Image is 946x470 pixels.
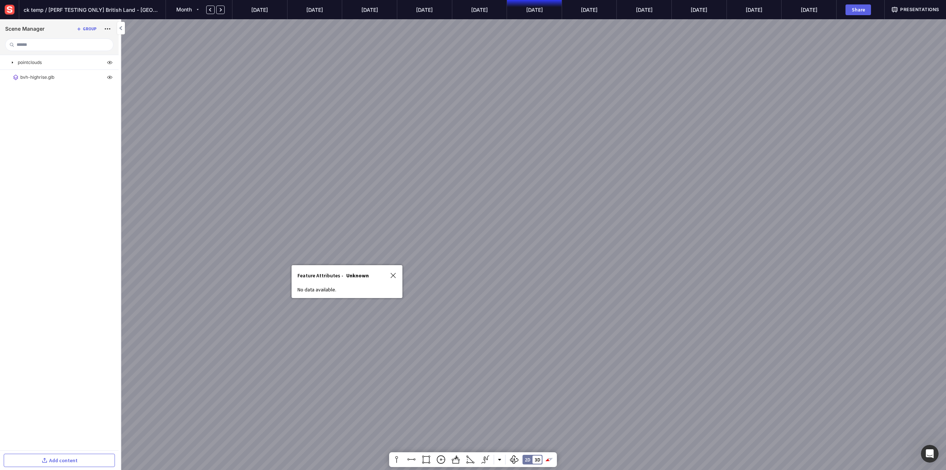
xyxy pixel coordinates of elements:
button: Add content [4,454,115,467]
button: Share [845,4,871,15]
span: Month [176,6,192,13]
button: Group [75,24,98,33]
p: bvh-highrise.glb [20,74,54,81]
p: pointclouds [18,59,42,66]
span: ck temp / [PERF TESTING ONLY] British Land - [GEOGRAPHIC_DATA] Water [24,6,161,14]
div: Feature Attributes - [297,272,369,279]
span: Presentations [900,6,939,13]
p: No data available. [297,286,397,294]
div: Group [83,27,96,31]
div: 3D [535,457,540,462]
iframe: Intercom live chat [921,445,939,463]
h1: Scene Manager [5,26,45,32]
img: visibility-on.svg [105,58,114,67]
img: visibility-on.svg [105,73,114,82]
div: Add content [49,458,78,463]
b: Unknown [346,272,369,279]
div: Share [849,7,868,12]
div: 2D [525,457,530,462]
img: icon-outline__close-thin.svg [390,272,397,279]
img: sensat [3,3,16,16]
img: presentation.svg [891,6,898,13]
